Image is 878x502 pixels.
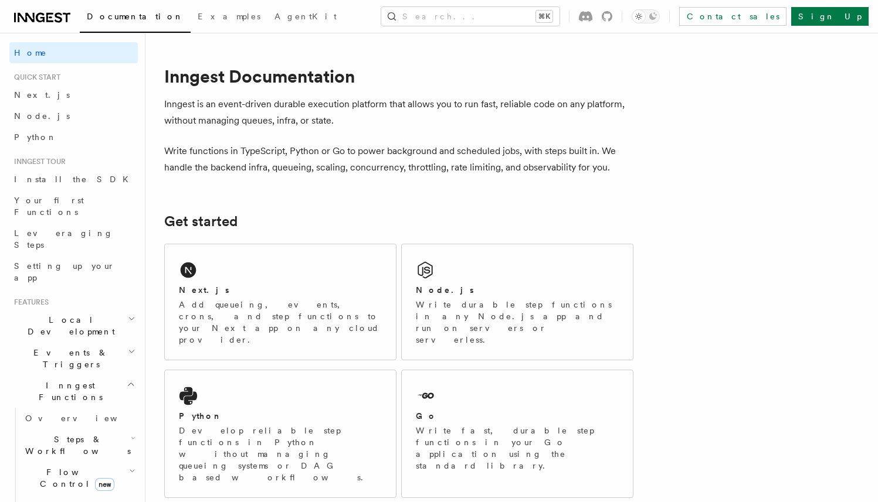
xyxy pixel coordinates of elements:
p: Develop reliable step functions in Python without managing queueing systems or DAG based workflows. [179,425,382,483]
h2: Python [179,410,222,422]
a: Python [9,127,138,148]
a: Next.js [9,84,138,105]
span: Local Development [9,314,128,337]
h2: Node.js [416,284,474,296]
p: Add queueing, events, crons, and step functions to your Next app on any cloud provider. [179,299,382,346]
button: Local Development [9,309,138,342]
span: Python [14,132,57,142]
button: Steps & Workflows [21,429,138,462]
span: AgentKit [274,12,337,21]
a: PythonDevelop reliable step functions in Python without managing queueing systems or DAG based wo... [164,370,396,498]
p: Write fast, durable step functions in your Go application using the standard library. [416,425,619,472]
a: Leveraging Steps [9,223,138,255]
a: Sign Up [791,7,869,26]
span: Features [9,298,49,307]
h2: Go [416,410,437,422]
a: Home [9,42,138,63]
span: Home [14,47,47,59]
a: Node.js [9,105,138,127]
h2: Next.js [179,284,229,296]
span: Quick start [9,73,60,82]
span: Leveraging Steps [14,228,113,250]
span: Documentation [87,12,184,21]
a: Overview [21,408,138,429]
a: Node.jsWrite durable step functions in any Node.js app and run on servers or serverless. [401,244,633,360]
span: Steps & Workflows [21,433,131,457]
span: Flow Control [21,466,129,490]
p: Write functions in TypeScript, Python or Go to power background and scheduled jobs, with steps bu... [164,143,633,176]
span: Overview [25,414,146,423]
span: Examples [198,12,260,21]
span: Node.js [14,111,70,121]
button: Toggle dark mode [632,9,660,23]
a: Your first Functions [9,190,138,223]
a: Get started [164,213,238,230]
span: Your first Functions [14,196,84,217]
a: Next.jsAdd queueing, events, crons, and step functions to your Next app on any cloud provider. [164,244,396,360]
a: Install the SDK [9,169,138,190]
button: Inngest Functions [9,375,138,408]
span: new [95,478,114,491]
button: Events & Triggers [9,342,138,375]
h1: Inngest Documentation [164,66,633,87]
a: Setting up your app [9,255,138,288]
span: Next.js [14,90,70,100]
span: Install the SDK [14,175,135,184]
a: Contact sales [679,7,787,26]
span: Events & Triggers [9,347,128,370]
p: Write durable step functions in any Node.js app and run on servers or serverless. [416,299,619,346]
kbd: ⌘K [536,11,552,22]
a: AgentKit [267,4,344,32]
a: Examples [191,4,267,32]
button: Search...⌘K [381,7,560,26]
span: Setting up your app [14,261,115,282]
a: GoWrite fast, durable step functions in your Go application using the standard library. [401,370,633,498]
a: Documentation [80,4,191,33]
p: Inngest is an event-driven durable execution platform that allows you to run fast, reliable code ... [164,96,633,129]
span: Inngest Functions [9,380,127,403]
span: Inngest tour [9,157,66,166]
button: Flow Controlnew [21,462,138,494]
